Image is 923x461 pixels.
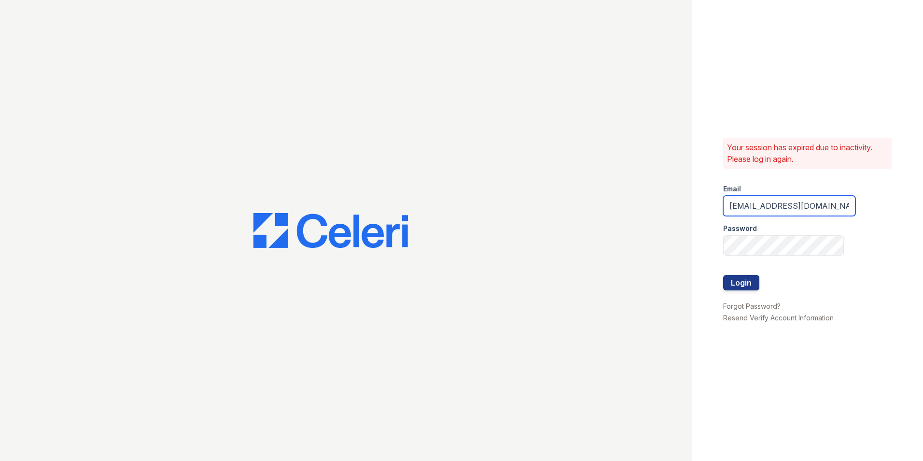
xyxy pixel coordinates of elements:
label: Password [723,224,757,233]
label: Email [723,184,741,194]
button: Login [723,275,759,290]
a: Forgot Password? [723,302,781,310]
img: CE_Logo_Blue-a8612792a0a2168367f1c8372b55b34899dd931a85d93a1a3d3e32e68fde9ad4.png [253,213,408,248]
p: Your session has expired due to inactivity. Please log in again. [727,142,888,165]
a: Resend Verify Account Information [723,314,834,322]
